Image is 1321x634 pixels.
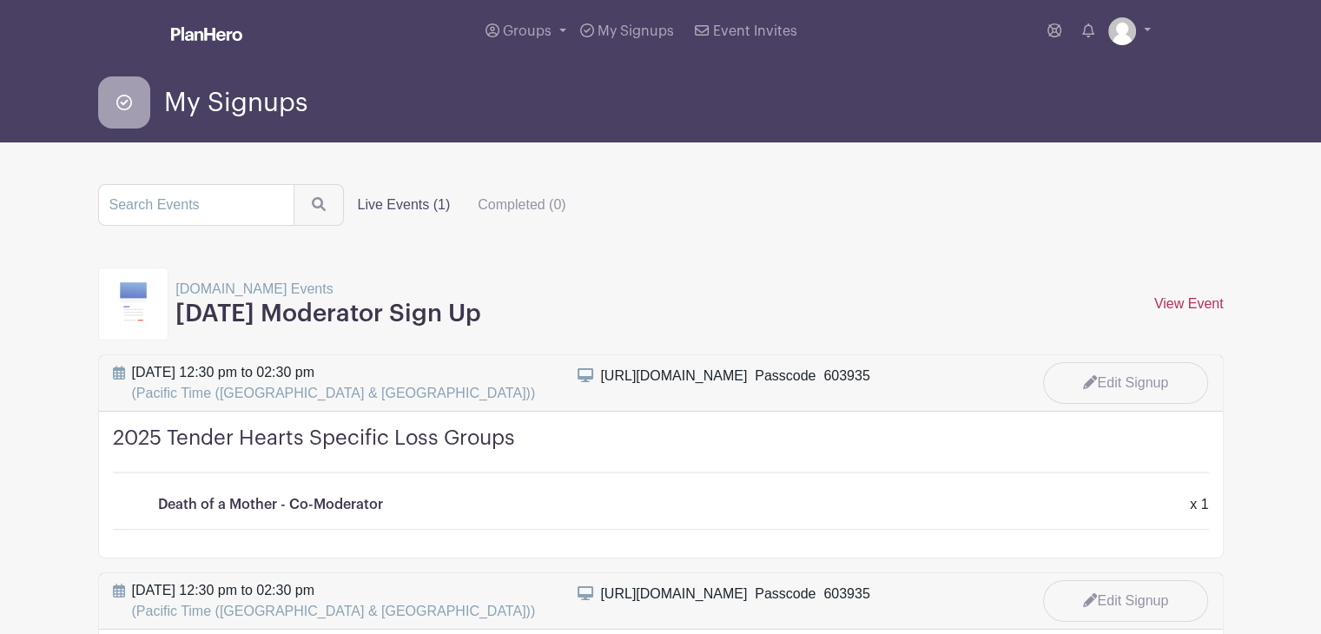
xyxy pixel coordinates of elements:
img: default-ce2991bfa6775e67f084385cd625a349d9dcbb7a52a09fb2fda1e96e2d18dcdb.png [1108,17,1136,45]
label: Completed (0) [464,188,579,222]
span: [DATE] 12:30 pm to 02:30 pm [132,580,536,622]
span: Groups [503,24,552,38]
input: Search Events [98,184,294,226]
span: My Signups [164,89,307,117]
a: Edit Signup [1043,362,1208,404]
span: [DATE] 12:30 pm to 02:30 pm [132,362,536,404]
div: [URL][DOMAIN_NAME] Passcode 603935 [600,584,869,604]
a: Edit Signup [1043,580,1208,622]
span: (Pacific Time ([GEOGRAPHIC_DATA] & [GEOGRAPHIC_DATA])) [132,604,536,618]
div: x 1 [1179,494,1219,515]
span: My Signups [598,24,674,38]
p: Death of a Mother - Co-Moderator [158,494,383,515]
span: Event Invites [713,24,797,38]
span: (Pacific Time ([GEOGRAPHIC_DATA] & [GEOGRAPHIC_DATA])) [132,386,536,400]
div: filters [344,188,580,222]
p: [DOMAIN_NAME] Events [175,279,481,300]
div: [URL][DOMAIN_NAME] Passcode 603935 [600,366,869,386]
label: Live Events (1) [344,188,465,222]
img: template8-d2dae5b8de0da6f0ac87aa49e69f22b9ae199b7e7a6af266910991586ce3ec38.svg [120,282,148,326]
h3: [DATE] Moderator Sign Up [175,300,481,329]
img: logo_white-6c42ec7e38ccf1d336a20a19083b03d10ae64f83f12c07503d8b9e83406b4c7d.svg [171,27,242,41]
a: View Event [1154,296,1224,311]
h4: 2025 Tender Hearts Specific Loss Groups [113,426,1209,473]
